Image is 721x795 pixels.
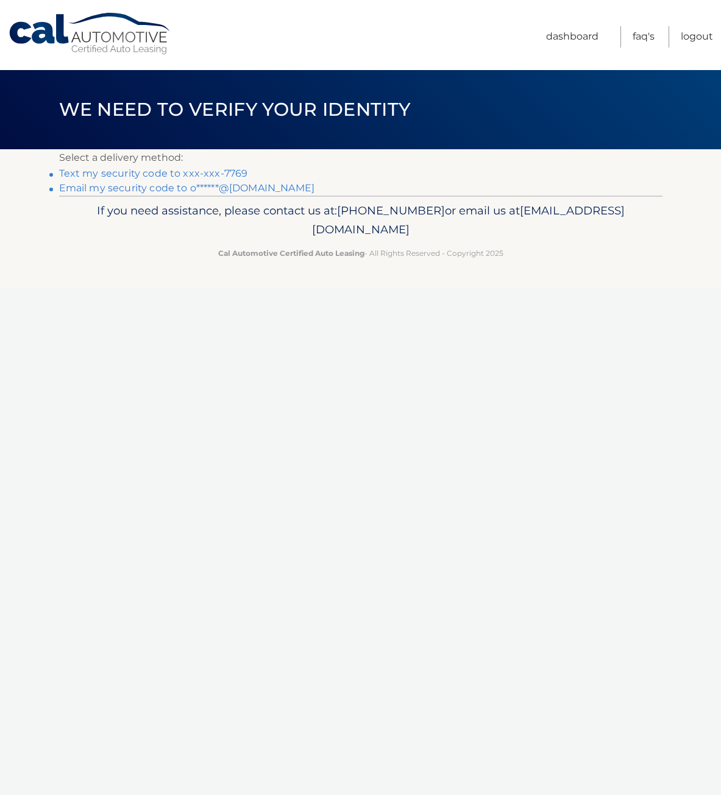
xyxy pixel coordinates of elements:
[546,26,598,48] a: Dashboard
[633,26,655,48] a: FAQ's
[59,182,315,194] a: Email my security code to o******@[DOMAIN_NAME]
[337,203,445,217] span: [PHONE_NUMBER]
[681,26,713,48] a: Logout
[218,249,364,258] strong: Cal Automotive Certified Auto Leasing
[67,201,655,240] p: If you need assistance, please contact us at: or email us at
[59,168,248,179] a: Text my security code to xxx-xxx-7769
[8,12,172,55] a: Cal Automotive
[59,98,411,121] span: We need to verify your identity
[67,247,655,260] p: - All Rights Reserved - Copyright 2025
[59,149,662,166] p: Select a delivery method:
